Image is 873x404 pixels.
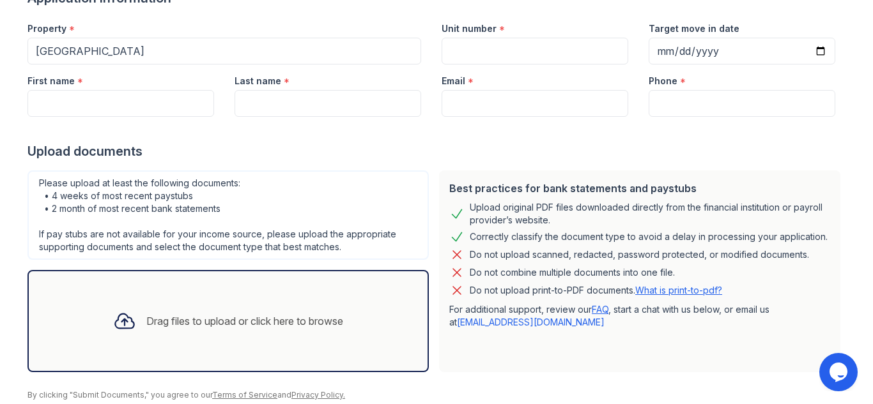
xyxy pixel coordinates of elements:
[27,22,66,35] label: Property
[470,201,830,227] div: Upload original PDF files downloaded directly from the financial institution or payroll provider’...
[449,303,830,329] p: For additional support, review our , start a chat with us below, or email us at
[27,142,846,160] div: Upload documents
[449,181,830,196] div: Best practices for bank statements and paystubs
[470,229,828,244] div: Correctly classify the document type to avoid a delay in processing your application.
[635,285,722,296] a: What is print-to-pdf?
[457,317,605,327] a: [EMAIL_ADDRESS][DOMAIN_NAME]
[470,284,722,297] p: Do not upload print-to-PDF documents.
[470,265,675,280] div: Do not combine multiple documents into one file.
[649,22,739,35] label: Target move in date
[291,390,345,400] a: Privacy Policy.
[442,75,465,87] label: Email
[442,22,497,35] label: Unit number
[27,390,846,400] div: By clicking "Submit Documents," you agree to our and
[819,353,860,391] iframe: chat widget
[27,75,75,87] label: First name
[649,75,677,87] label: Phone
[592,304,608,315] a: FAQ
[470,247,809,262] div: Do not upload scanned, redacted, password protected, or modified documents.
[27,170,429,260] div: Please upload at least the following documents: • 4 weeks of most recent paystubs • 2 month of mo...
[212,390,277,400] a: Terms of Service
[235,75,281,87] label: Last name
[146,313,343,329] div: Drag files to upload or click here to browse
